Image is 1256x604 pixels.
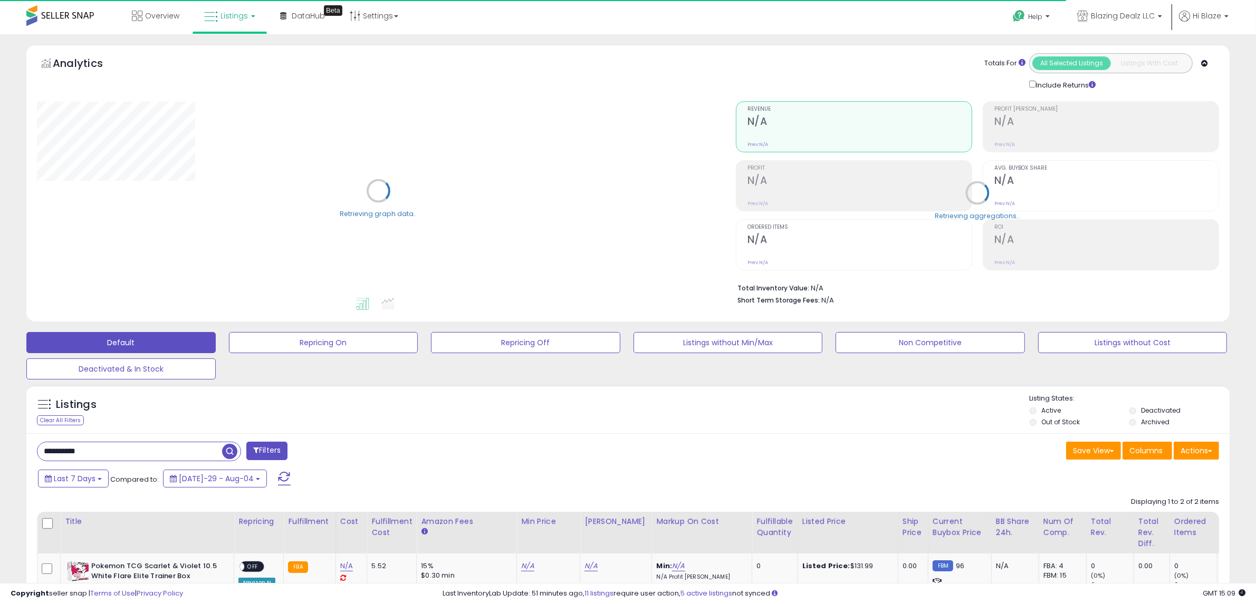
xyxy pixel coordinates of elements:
[1129,445,1163,456] span: Columns
[1043,571,1078,580] div: FBM: 15
[656,516,747,527] div: Markup on Cost
[933,516,987,538] div: Current Buybox Price
[421,561,509,571] div: 15%
[1174,442,1219,460] button: Actions
[1041,406,1061,415] label: Active
[244,562,261,571] span: OFF
[836,332,1025,353] button: Non Competitive
[179,473,254,484] span: [DATE]-29 - Aug-04
[584,561,597,571] a: N/A
[26,332,216,353] button: Default
[984,59,1025,69] div: Totals For
[1021,79,1108,91] div: Include Returns
[521,561,534,571] a: N/A
[656,573,744,581] p: N/A Profit [PERSON_NAME]
[996,516,1034,538] div: BB Share 24h.
[1043,561,1078,571] div: FBA: 4
[1032,56,1111,70] button: All Selected Listings
[1174,580,1217,590] div: 0
[1091,580,1134,590] div: 0
[340,516,363,527] div: Cost
[340,209,417,218] div: Retrieving graph data..
[238,516,279,527] div: Repricing
[1030,394,1230,404] p: Listing States:
[656,561,672,571] b: Min:
[90,588,135,598] a: Terms of Use
[1038,332,1228,353] button: Listings without Cost
[584,588,613,598] a: 11 listings
[238,578,275,587] div: Amazon AI
[1179,11,1229,34] a: Hi Blaze
[672,561,685,571] a: N/A
[680,588,732,598] a: 5 active listings
[1174,516,1213,538] div: Ordered Items
[53,56,123,73] h5: Analytics
[756,516,793,538] div: Fulfillable Quantity
[1091,516,1129,538] div: Total Rev.
[246,442,287,460] button: Filters
[324,5,342,16] div: Tooltip anchor
[756,561,789,571] div: 0
[1174,561,1217,571] div: 0
[1123,442,1172,460] button: Columns
[1174,571,1189,580] small: (0%)
[220,11,248,21] span: Listings
[1043,516,1082,538] div: Num of Comp.
[802,516,894,527] div: Listed Price
[1131,497,1219,507] div: Displaying 1 to 2 of 2 items
[1028,12,1042,21] span: Help
[521,516,576,527] div: Min Price
[145,11,179,21] span: Overview
[371,516,412,538] div: Fulfillment Cost
[65,516,229,527] div: Title
[1141,417,1169,426] label: Archived
[56,397,97,412] h5: Listings
[1091,561,1134,571] div: 0
[996,561,1031,571] div: N/A
[1041,417,1080,426] label: Out of Stock
[1091,571,1106,580] small: (0%)
[652,512,752,553] th: The percentage added to the cost of goods (COGS) that forms the calculator for Min & Max prices.
[421,527,427,537] small: Amazon Fees.
[1138,561,1162,571] div: 0.00
[288,561,308,573] small: FBA
[1203,588,1245,598] span: 2025-08-12 15:09 GMT
[443,589,1245,599] div: Last InventoryLab Update: 51 minutes ago, require user action, not synced.
[933,560,953,571] small: FBM
[431,332,620,353] button: Repricing Off
[421,516,512,527] div: Amazon Fees
[26,358,216,379] button: Deactivated & In Stock
[68,561,89,581] img: 513ByorpSQL._SL40_.jpg
[371,561,408,571] div: 5.52
[584,516,647,527] div: [PERSON_NAME]
[935,211,1020,220] div: Retrieving aggregations..
[54,473,95,484] span: Last 7 Days
[229,332,418,353] button: Repricing On
[634,332,823,353] button: Listings without Min/Max
[802,561,850,571] b: Listed Price:
[802,561,890,571] div: $131.99
[1066,442,1121,460] button: Save View
[288,516,331,527] div: Fulfillment
[1091,11,1155,21] span: Blazing Dealz LLC
[903,516,924,538] div: Ship Price
[110,474,159,484] span: Compared to:
[956,561,964,571] span: 96
[37,415,84,425] div: Clear All Filters
[1110,56,1189,70] button: Listings With Cost
[1193,11,1221,21] span: Hi Blaze
[38,470,109,488] button: Last 7 Days
[903,561,920,571] div: 0.00
[1004,2,1060,34] a: Help
[91,561,219,583] b: Pokemon TCG Scarlet & Violet 10.5 White Flare Elite Trainer Box
[421,571,509,580] div: $0.30 min
[163,470,267,488] button: [DATE]-29 - Aug-04
[137,588,183,598] a: Privacy Policy
[340,561,353,571] a: N/A
[292,11,325,21] span: DataHub
[1141,406,1181,415] label: Deactivated
[11,588,49,598] strong: Copyright
[1012,9,1025,23] i: Get Help
[11,589,183,599] div: seller snap | |
[1138,516,1165,549] div: Total Rev. Diff.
